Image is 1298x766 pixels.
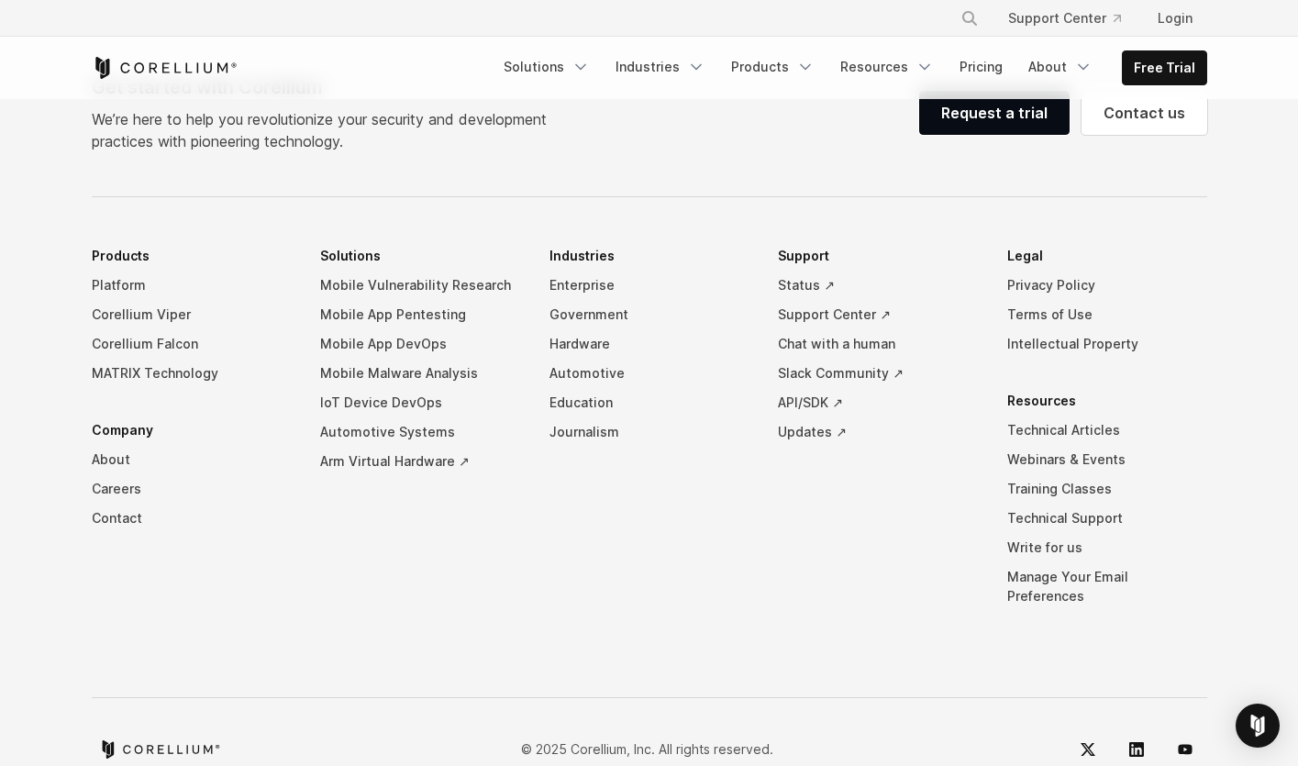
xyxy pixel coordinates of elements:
a: Contact [92,504,292,533]
a: Contact us [1082,91,1207,135]
a: Resources [829,50,945,83]
a: Pricing [949,50,1014,83]
p: © 2025 Corellium, Inc. All rights reserved. [521,739,773,759]
a: Login [1143,2,1207,35]
div: Open Intercom Messenger [1236,704,1280,748]
a: Technical Support [1007,504,1207,533]
a: Mobile App Pentesting [320,300,520,329]
a: Updates ↗ [778,417,978,447]
a: Request a trial [919,91,1070,135]
a: About [92,445,292,474]
a: Industries [605,50,716,83]
a: Mobile Vulnerability Research [320,271,520,300]
div: Navigation Menu [92,241,1207,638]
a: Education [549,388,749,417]
a: Government [549,300,749,329]
a: Chat with a human [778,329,978,359]
p: We’re here to help you revolutionize your security and development practices with pioneering tech... [92,108,561,152]
a: Webinars & Events [1007,445,1207,474]
a: Write for us [1007,533,1207,562]
a: Training Classes [1007,474,1207,504]
a: Automotive [549,359,749,388]
a: Corellium home [99,740,221,759]
a: Intellectual Property [1007,329,1207,359]
div: Navigation Menu [493,50,1207,85]
a: Status ↗ [778,271,978,300]
a: Mobile Malware Analysis [320,359,520,388]
a: Arm Virtual Hardware ↗ [320,447,520,476]
button: Search [953,2,986,35]
a: API/SDK ↗ [778,388,978,417]
a: Free Trial [1123,51,1206,84]
a: MATRIX Technology [92,359,292,388]
a: Slack Community ↗ [778,359,978,388]
a: Solutions [493,50,601,83]
a: Privacy Policy [1007,271,1207,300]
a: Products [720,50,826,83]
a: About [1017,50,1104,83]
a: Corellium Home [92,57,238,79]
a: Mobile App DevOps [320,329,520,359]
a: Corellium Falcon [92,329,292,359]
a: Platform [92,271,292,300]
a: Journalism [549,417,749,447]
a: Technical Articles [1007,416,1207,445]
a: Automotive Systems [320,417,520,447]
a: Corellium Viper [92,300,292,329]
a: Support Center ↗ [778,300,978,329]
a: IoT Device DevOps [320,388,520,417]
a: Careers [92,474,292,504]
a: Enterprise [549,271,749,300]
a: Support Center [993,2,1136,35]
a: Hardware [549,329,749,359]
a: Manage Your Email Preferences [1007,562,1207,611]
div: Navigation Menu [938,2,1207,35]
a: Terms of Use [1007,300,1207,329]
